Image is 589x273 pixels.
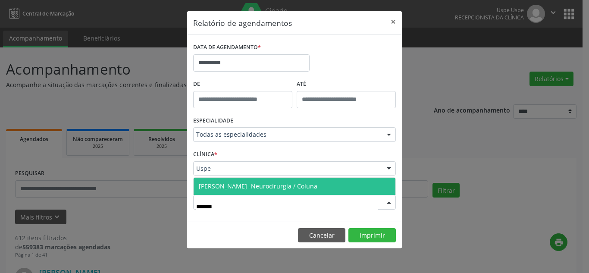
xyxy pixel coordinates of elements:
[348,228,396,243] button: Imprimir
[199,182,317,190] span: [PERSON_NAME] -Neurocirurgia / Coluna
[297,78,396,91] label: ATÉ
[196,130,378,139] span: Todas as especialidades
[193,41,261,54] label: DATA DE AGENDAMENTO
[193,17,292,28] h5: Relatório de agendamentos
[193,78,292,91] label: De
[193,148,217,161] label: CLÍNICA
[196,164,378,173] span: Uspe
[385,11,402,32] button: Close
[298,228,345,243] button: Cancelar
[193,114,233,128] label: ESPECIALIDADE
